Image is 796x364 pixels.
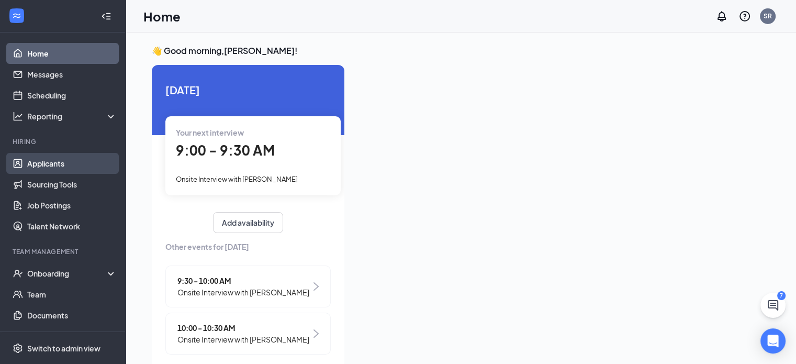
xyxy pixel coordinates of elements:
[27,111,117,122] div: Reporting
[27,305,117,326] a: Documents
[27,284,117,305] a: Team
[715,10,728,23] svg: Notifications
[764,12,772,20] div: SR
[165,241,331,252] span: Other events for [DATE]
[27,174,117,195] a: Sourcing Tools
[13,268,23,279] svg: UserCheck
[176,128,244,137] span: Your next interview
[27,85,117,106] a: Scheduling
[27,326,117,347] a: Surveys
[13,343,23,354] svg: Settings
[777,291,786,300] div: 7
[177,334,309,345] span: Onsite Interview with [PERSON_NAME]
[13,111,23,122] svg: Analysis
[13,137,115,146] div: Hiring
[760,328,786,354] div: Open Intercom Messenger
[27,216,117,237] a: Talent Network
[176,175,298,183] span: Onsite Interview with [PERSON_NAME]
[27,195,117,216] a: Job Postings
[767,299,779,312] svg: ChatActive
[27,64,117,85] a: Messages
[101,11,111,21] svg: Collapse
[760,293,786,318] button: ChatActive
[27,153,117,174] a: Applicants
[177,322,309,334] span: 10:00 - 10:30 AM
[176,141,275,159] span: 9:00 - 9:30 AM
[152,45,770,57] h3: 👋 Good morning, [PERSON_NAME] !
[13,247,115,256] div: Team Management
[143,7,181,25] h1: Home
[177,275,309,286] span: 9:30 - 10:00 AM
[165,82,331,98] span: [DATE]
[177,286,309,298] span: Onsite Interview with [PERSON_NAME]
[27,268,108,279] div: Onboarding
[27,343,100,354] div: Switch to admin view
[27,43,117,64] a: Home
[738,10,751,23] svg: QuestionInfo
[12,10,22,21] svg: WorkstreamLogo
[213,212,283,233] button: Add availability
